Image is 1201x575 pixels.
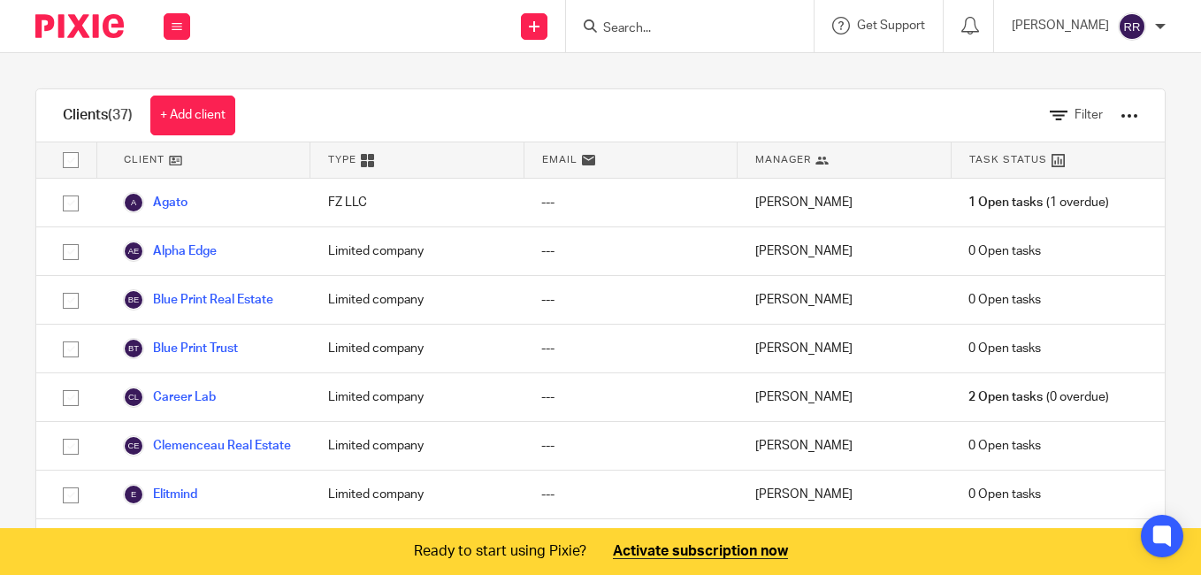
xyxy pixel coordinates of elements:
a: Clemenceau Real Estate [123,435,291,456]
div: [PERSON_NAME] [738,373,952,421]
div: --- [524,422,738,470]
span: 1 Open tasks [968,194,1043,211]
span: Email [542,152,578,167]
a: Blue Print Trust [123,338,238,359]
img: svg%3E [123,484,144,505]
div: [PERSON_NAME] [738,471,952,518]
span: (0 overdue) [968,388,1108,406]
div: Limited company [310,227,524,275]
span: Manager [755,152,811,167]
a: Agato [123,192,187,213]
img: Pixie [35,14,124,38]
div: --- [524,276,738,324]
span: 0 Open tasks [968,242,1041,260]
div: --- [524,373,738,421]
div: --- [524,519,738,567]
input: Search [601,21,761,37]
span: Client [124,152,164,167]
span: 2 Open tasks [968,388,1043,406]
a: Elitmind [123,484,197,505]
img: svg%3E [1118,12,1146,41]
div: [PERSON_NAME] [738,276,952,324]
span: 0 Open tasks [968,340,1041,357]
div: Limited company [310,276,524,324]
div: FZ LLC [310,179,524,226]
span: Get Support [857,19,925,32]
img: svg%3E [123,338,144,359]
span: Filter [1075,109,1103,121]
img: svg%3E [123,435,144,456]
input: Select all [54,143,88,177]
div: --- [524,227,738,275]
div: [PERSON_NAME] [738,519,952,567]
a: Alpha Edge [123,241,217,262]
span: (1 overdue) [968,194,1108,211]
a: Blue Print Real Estate [123,289,273,310]
span: Type [328,152,356,167]
div: [PERSON_NAME] [738,325,952,372]
div: Limited company [310,519,524,567]
span: 0 Open tasks [968,486,1041,503]
div: --- [524,325,738,372]
div: Limited company [310,422,524,470]
img: svg%3E [123,241,144,262]
img: svg%3E [123,387,144,408]
a: Career Lab [123,387,216,408]
a: + Add client [150,96,235,135]
img: svg%3E [123,192,144,213]
div: Limited company [310,325,524,372]
p: [PERSON_NAME] [1012,17,1109,34]
h1: Clients [63,106,133,125]
div: [PERSON_NAME] [738,422,952,470]
div: [PERSON_NAME] [738,227,952,275]
div: Limited company [310,471,524,518]
img: svg%3E [123,289,144,310]
div: --- [524,179,738,226]
span: (37) [108,108,133,122]
div: --- [524,471,738,518]
span: 0 Open tasks [968,437,1041,455]
span: 0 Open tasks [968,291,1041,309]
div: Limited company [310,373,524,421]
span: Task Status [969,152,1047,167]
div: [PERSON_NAME] [738,179,952,226]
